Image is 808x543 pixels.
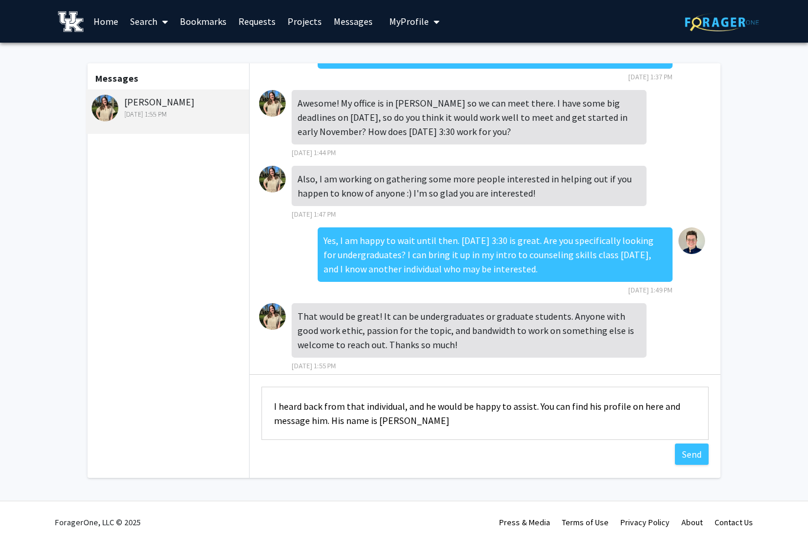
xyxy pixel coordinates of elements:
a: Home [88,1,124,42]
div: Also, I am working on gathering some more people interested in helping out if you happen to know ... [292,166,647,206]
img: Sarah Glenn Insko [259,166,286,192]
a: Privacy Policy [620,517,670,528]
span: [DATE] 1:44 PM [292,148,336,157]
textarea: Message [261,387,709,440]
iframe: Chat [9,490,50,534]
div: ForagerOne, LLC © 2025 [55,502,141,543]
span: My Profile [389,15,429,27]
img: Caleb Dotson [678,227,705,254]
div: Awesome! My office is in [PERSON_NAME] so we can meet there. I have some big deadlines on [DATE],... [292,90,647,144]
div: That would be great! It can be undergraduates or graduate students. Anyone with good work ethic, ... [292,303,647,358]
span: [DATE] 1:47 PM [292,210,336,219]
span: [DATE] 1:49 PM [628,285,673,294]
a: Requests [232,1,282,42]
a: Press & Media [499,517,550,528]
span: [DATE] 1:37 PM [628,72,673,81]
a: About [681,517,703,528]
a: Contact Us [715,517,753,528]
a: Projects [282,1,328,42]
span: [DATE] 1:55 PM [292,361,336,370]
img: University of Kentucky Logo [58,11,83,32]
b: Messages [95,72,138,84]
button: Send [675,444,709,465]
img: Sarah Glenn Insko [259,90,286,117]
a: Terms of Use [562,517,609,528]
a: Search [124,1,174,42]
a: Messages [328,1,379,42]
img: ForagerOne Logo [685,13,759,31]
div: [DATE] 1:55 PM [92,109,246,120]
a: Bookmarks [174,1,232,42]
div: Yes, I am happy to wait until then. [DATE] 3:30 is great. Are you specifically looking for underg... [318,227,673,282]
img: Sarah Glenn Insko [259,303,286,330]
div: [PERSON_NAME] [92,95,246,120]
img: Sarah Glenn Insko [92,95,118,121]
